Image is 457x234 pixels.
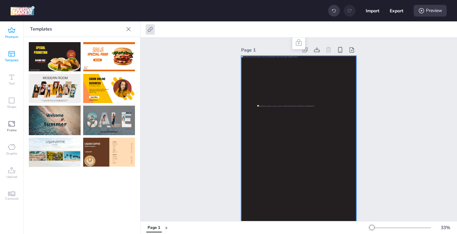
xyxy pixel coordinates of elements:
img: NXLE4hq.png [83,106,135,135]
span: Upload [6,174,17,180]
img: RDvpeV0.png [83,42,135,71]
button: + [165,222,168,233]
div: Tabs [143,222,165,233]
img: ypUE7hH.png [29,74,81,103]
img: WX2aUtf.png [83,138,135,167]
div: 33 % [438,224,453,231]
span: Graphic [6,151,17,156]
span: Frame [7,128,17,133]
button: Import [366,4,379,18]
img: 881XAHt.png [83,74,135,103]
div: Page 1 [148,225,160,231]
div: Preview [414,5,447,17]
span: Template [5,58,18,63]
span: Carousel [5,196,18,201]
span: Premium [5,34,18,40]
span: Shape [7,104,16,110]
button: Export [390,4,403,18]
img: wiC1eEj.png [29,106,81,135]
span: Text [9,81,15,86]
img: logo Creative Maker [10,6,35,16]
img: P4qF5We.png [29,138,81,167]
p: Templates [30,21,123,37]
img: zNDi6Os.png [29,42,81,71]
div: Page 1 [241,47,298,53]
